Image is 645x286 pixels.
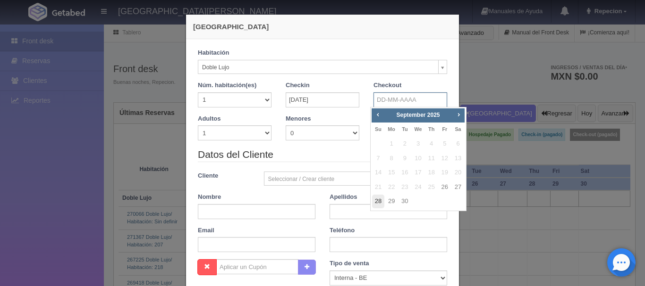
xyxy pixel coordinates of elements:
span: 14 [372,166,384,180]
span: 16 [399,166,411,180]
span: Sunday [375,126,382,132]
a: 28 [372,195,384,208]
a: 27 [452,180,464,194]
span: 5 [439,137,451,151]
label: Nombre [198,193,221,202]
span: 3 [412,137,424,151]
label: Apellidos [330,193,357,202]
span: September [396,112,425,118]
span: 11 [425,152,438,165]
a: Next [454,109,464,120]
span: 10 [412,152,424,165]
input: DD-MM-AAAA [373,92,447,107]
span: 6 [452,137,464,151]
a: Seleccionar / Crear cliente [264,172,448,186]
span: 2 [399,137,411,151]
span: 9 [399,152,411,165]
h4: [GEOGRAPHIC_DATA] [193,22,452,32]
label: Checkout [373,81,401,90]
legend: Datos del Cliente [198,147,447,162]
a: 26 [439,180,451,194]
span: 4 [425,137,438,151]
span: Doble Lujo [202,60,434,74]
span: 20 [452,166,464,180]
span: 23 [399,180,411,194]
label: Núm. habitación(es) [198,81,256,90]
span: Wednesday [414,126,422,132]
span: 12 [439,152,451,165]
label: Teléfono [330,226,355,235]
span: Monday [388,126,395,132]
span: 1 [385,137,398,151]
a: Prev [373,109,383,120]
span: Saturday [455,126,461,132]
span: 7 [372,152,384,165]
label: Menores [286,114,311,123]
label: Cliente [191,172,257,180]
span: Next [455,111,462,118]
span: 8 [385,152,398,165]
span: 22 [385,180,398,194]
input: Aplicar un Cupón [216,259,298,274]
span: 2025 [427,112,440,118]
span: Prev [374,111,382,118]
span: Tuesday [402,126,407,132]
span: 13 [452,152,464,165]
a: 30 [399,195,411,208]
span: Seleccionar / Crear cliente [268,172,435,186]
a: 29 [385,195,398,208]
span: Friday [442,126,447,132]
span: 15 [385,166,398,180]
label: Checkin [286,81,310,90]
span: Thursday [428,126,434,132]
span: 21 [372,180,384,194]
input: DD-MM-AAAA [286,92,359,107]
span: 24 [412,180,424,194]
label: Habitación [198,49,229,57]
span: 19 [439,166,451,180]
span: 17 [412,166,424,180]
a: Doble Lujo [198,60,447,74]
span: 18 [425,166,438,180]
label: Email [198,226,214,235]
label: Tipo de venta [330,259,369,268]
span: 25 [425,180,438,194]
label: Adultos [198,114,221,123]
